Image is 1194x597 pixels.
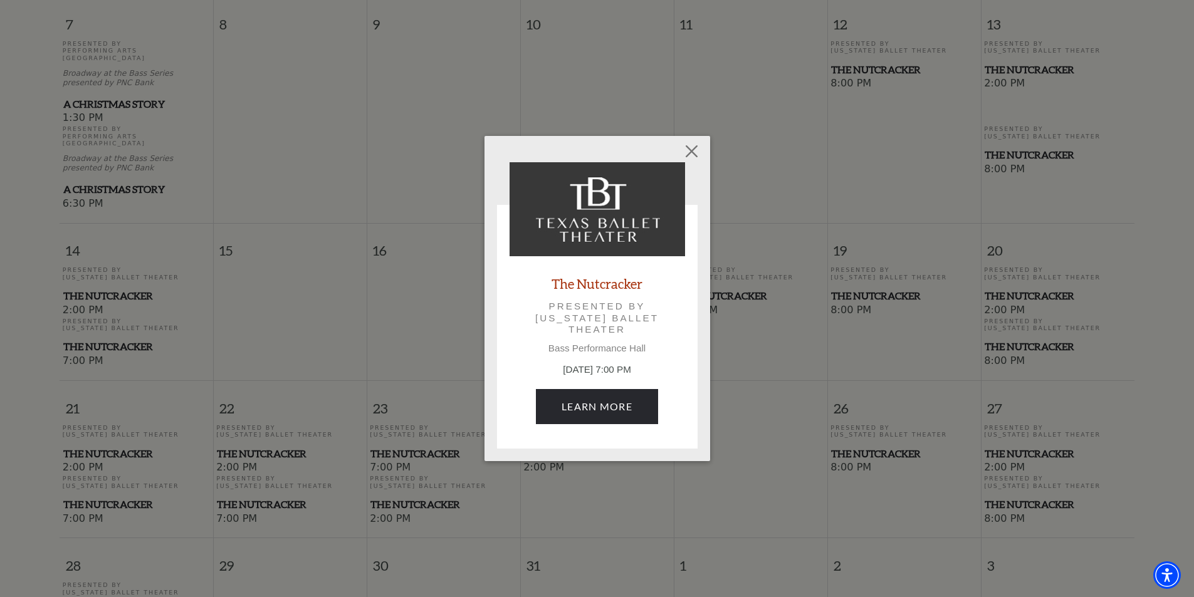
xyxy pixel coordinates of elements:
[1153,561,1181,589] div: Accessibility Menu
[510,343,685,354] p: Bass Performance Hall
[510,162,685,256] img: The Nutcracker
[679,139,703,163] button: Close
[510,363,685,377] p: [DATE] 7:00 PM
[527,301,668,335] p: Presented by [US_STATE] Ballet Theater
[552,275,642,292] a: The Nutcracker
[536,389,658,424] a: December 14, 7:00 PM Learn More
